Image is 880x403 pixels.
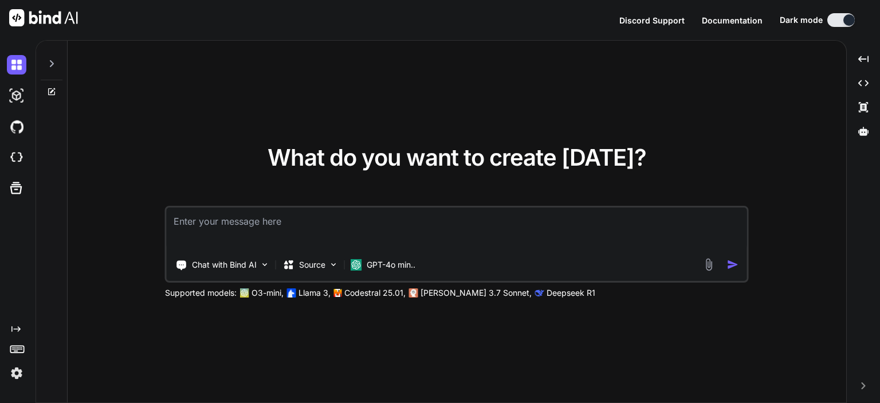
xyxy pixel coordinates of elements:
span: What do you want to create [DATE]? [268,143,646,171]
p: Chat with Bind AI [192,259,257,271]
p: O3-mini, [252,287,284,299]
img: cloudideIcon [7,148,26,167]
img: icon [727,259,739,271]
button: Discord Support [619,14,685,26]
img: Pick Tools [260,260,270,269]
img: Llama2 [287,288,296,298]
p: Codestral 25.01, [344,287,406,299]
img: Pick Models [329,260,339,269]
img: darkAi-studio [7,86,26,105]
p: GPT-4o min.. [367,259,415,271]
img: Mistral-AI [334,289,342,297]
img: attachment [702,258,716,271]
p: Supported models: [165,287,237,299]
img: GPT-4 [240,288,249,298]
span: Documentation [702,15,763,25]
img: settings [7,363,26,383]
p: Source [299,259,325,271]
img: githubDark [7,117,26,136]
img: claude [409,288,418,298]
span: Dark mode [780,14,823,26]
span: Discord Support [619,15,685,25]
button: Documentation [702,14,763,26]
img: claude [535,288,544,298]
p: Deepseek R1 [547,287,595,299]
img: darkChat [7,55,26,75]
p: Llama 3, [298,287,331,299]
img: Bind AI [9,9,78,26]
img: GPT-4o mini [351,259,362,271]
p: [PERSON_NAME] 3.7 Sonnet, [421,287,532,299]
